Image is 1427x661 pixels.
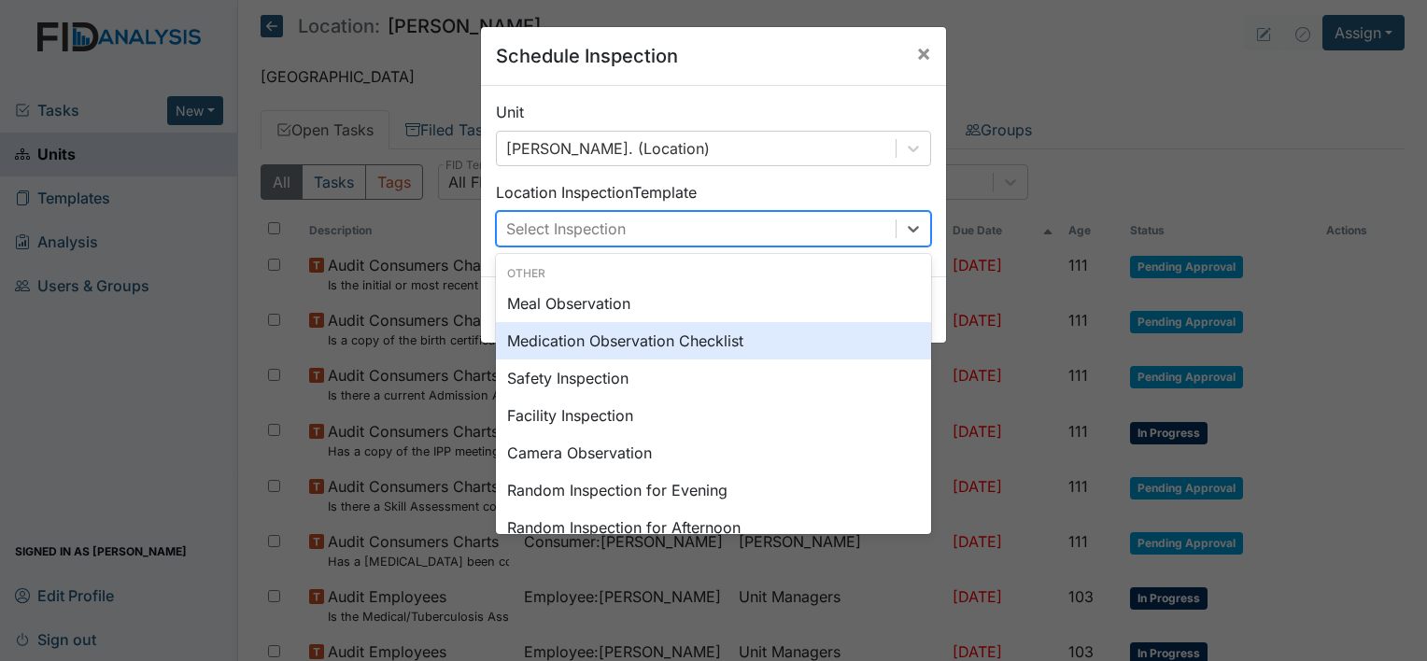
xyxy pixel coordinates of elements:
button: Close [901,27,946,79]
h5: Schedule Inspection [496,42,678,70]
div: Select Inspection [506,218,626,240]
span: × [916,39,931,66]
div: Random Inspection for Evening [496,471,931,509]
div: [PERSON_NAME]. (Location) [506,137,710,160]
div: Meal Observation [496,285,931,322]
label: Location Inspection Template [496,181,697,204]
div: Other [496,265,931,282]
div: Medication Observation Checklist [496,322,931,359]
div: Safety Inspection [496,359,931,397]
div: Camera Observation [496,434,931,471]
label: Unit [496,101,524,123]
div: Random Inspection for Afternoon [496,509,931,546]
div: Facility Inspection [496,397,931,434]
